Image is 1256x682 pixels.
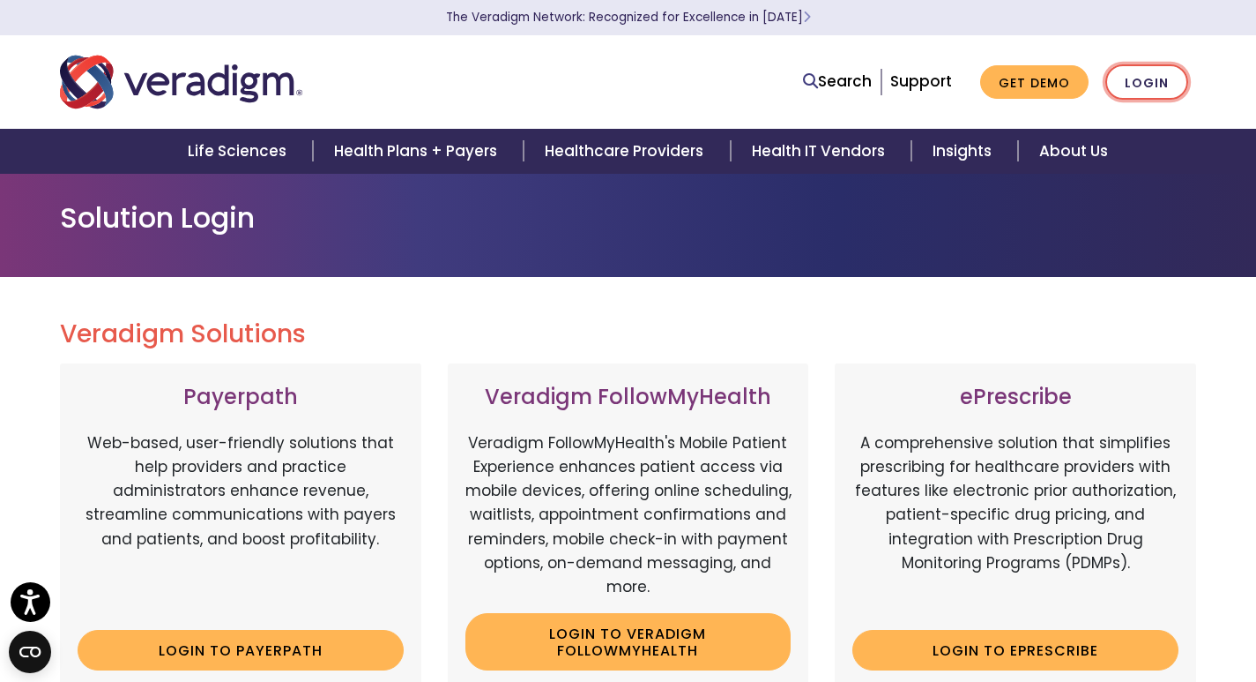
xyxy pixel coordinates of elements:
[167,129,313,174] a: Life Sciences
[465,613,792,671] a: Login to Veradigm FollowMyHealth
[803,9,811,26] span: Learn More
[852,385,1178,410] h3: ePrescribe
[803,70,872,94] a: Search
[60,53,302,111] img: Veradigm logo
[60,319,1197,349] h2: Veradigm Solutions
[890,71,952,92] a: Support
[1105,64,1188,101] a: Login
[852,630,1178,671] a: Login to ePrescribe
[465,431,792,599] p: Veradigm FollowMyHealth's Mobile Patient Experience enhances patient access via mobile devices, o...
[9,631,51,673] button: Open CMP widget
[60,201,1197,235] h1: Solution Login
[78,630,404,671] a: Login to Payerpath
[980,65,1089,100] a: Get Demo
[78,431,404,617] p: Web-based, user-friendly solutions that help providers and practice administrators enhance revenu...
[1018,129,1129,174] a: About Us
[852,431,1178,617] p: A comprehensive solution that simplifies prescribing for healthcare providers with features like ...
[911,129,1018,174] a: Insights
[313,129,524,174] a: Health Plans + Payers
[524,129,730,174] a: Healthcare Providers
[446,9,811,26] a: The Veradigm Network: Recognized for Excellence in [DATE]Learn More
[465,385,792,410] h3: Veradigm FollowMyHealth
[731,129,911,174] a: Health IT Vendors
[78,385,404,410] h3: Payerpath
